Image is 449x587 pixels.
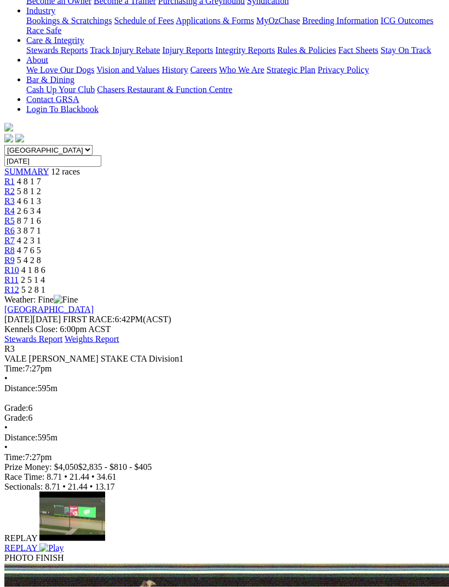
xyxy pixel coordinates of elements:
[4,433,445,443] div: 595m
[4,226,15,235] a: R6
[4,374,8,383] span: •
[17,187,41,196] span: 5 8 1 2
[381,16,433,25] a: ICG Outcomes
[4,177,15,186] a: R1
[17,226,41,235] span: 3 8 7 1
[4,246,15,255] a: R8
[219,65,264,74] a: Who We Are
[277,45,336,55] a: Rules & Policies
[4,285,19,294] a: R12
[318,65,369,74] a: Privacy Policy
[4,295,78,304] span: Weather: Fine
[70,472,89,481] span: 21.44
[4,482,43,491] span: Sectionals:
[26,65,94,74] a: We Love Our Dogs
[4,206,15,216] span: R4
[4,383,37,393] span: Distance:
[4,123,13,132] img: logo-grsa-white.png
[4,167,49,176] a: SUMMARY
[4,543,37,553] span: REPLAY
[302,16,378,25] a: Breeding Information
[114,16,174,25] a: Schedule of Fees
[17,216,41,225] span: 8 7 1 6
[62,482,66,491] span: •
[162,45,213,55] a: Injury Reports
[4,423,8,432] span: •
[26,95,79,104] a: Contact GRSA
[4,462,445,472] div: Prize Money: $4,050
[4,236,15,245] a: R7
[17,206,41,216] span: 2 6 3 4
[91,472,95,481] span: •
[4,315,33,324] span: [DATE]
[4,354,445,364] div: VALE [PERSON_NAME] STAKE CTA Division1
[97,472,117,481] span: 34.61
[64,472,67,481] span: •
[39,543,64,553] img: Play
[26,36,84,45] a: Care & Integrity
[21,285,45,294] span: 5 2 8 1
[4,472,44,481] span: Race Time:
[26,104,99,114] a: Login To Blackbook
[26,85,95,94] a: Cash Up Your Club
[4,334,62,344] a: Stewards Report
[4,413,28,422] span: Grade:
[4,533,37,543] span: REPLAY
[97,85,232,94] a: Chasers Restaurant & Function Centre
[26,45,88,55] a: Stewards Reports
[17,177,41,186] span: 4 8 1 7
[26,75,74,84] a: Bar & Dining
[68,482,88,491] span: 21.44
[4,533,445,553] a: REPLAY Play
[338,45,378,55] a: Fact Sheets
[26,55,48,65] a: About
[4,187,15,196] a: R2
[17,246,41,255] span: 4 7 6 5
[4,403,28,412] span: Grade:
[90,482,93,491] span: •
[47,472,62,481] span: 8.71
[65,334,119,344] a: Weights Report
[4,452,445,462] div: 7:27pm
[39,492,105,541] img: default.jpg
[256,16,300,25] a: MyOzChase
[45,482,60,491] span: 8.71
[4,383,445,393] div: 595m
[4,413,445,423] div: 6
[4,364,25,373] span: Time:
[15,134,24,143] img: twitter.svg
[17,196,41,206] span: 4 6 1 3
[190,65,217,74] a: Careers
[4,216,15,225] a: R5
[4,265,19,275] a: R10
[267,65,315,74] a: Strategic Plan
[4,196,15,206] a: R3
[4,155,101,167] input: Select date
[4,553,64,562] span: PHOTO FINISH
[63,315,171,324] span: 6:42PM(ACST)
[21,265,45,275] span: 4 1 8 6
[26,45,445,55] div: Care & Integrity
[78,462,152,472] span: $2,835 - $810 - $405
[4,255,15,265] span: R9
[4,275,19,284] a: R11
[26,85,445,95] div: Bar & Dining
[4,403,445,413] div: 6
[17,236,41,245] span: 4 2 3 1
[51,167,80,176] span: 12 races
[54,295,78,305] img: Fine
[4,452,25,462] span: Time:
[90,45,160,55] a: Track Injury Rebate
[215,45,275,55] a: Integrity Reports
[26,6,55,15] a: Industry
[381,45,431,55] a: Stay On Track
